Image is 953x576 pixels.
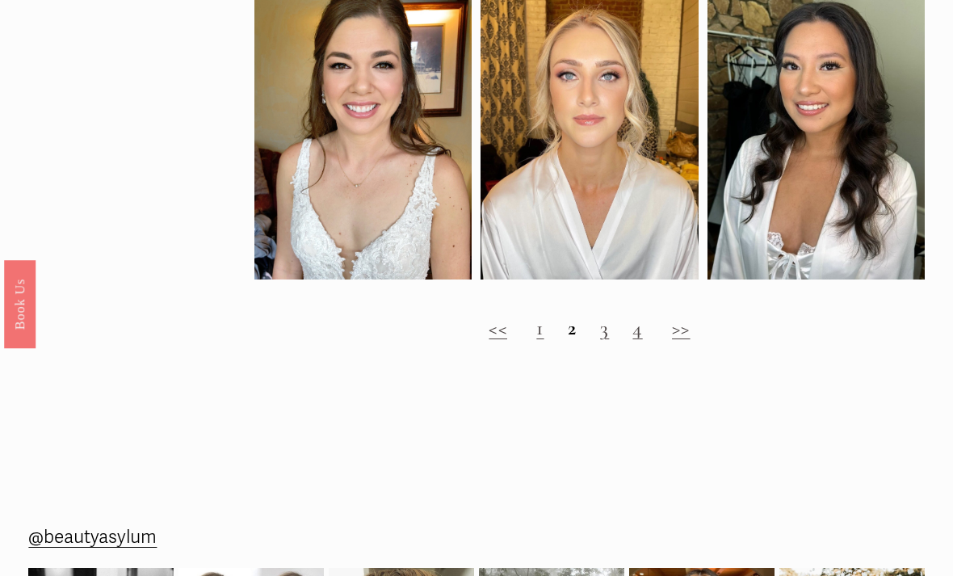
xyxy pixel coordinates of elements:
[600,316,609,340] a: 3
[489,316,507,340] a: <<
[28,521,157,554] a: @beautyasylum
[672,316,691,340] a: >>
[632,316,642,340] a: 4
[568,316,577,340] strong: 2
[4,259,36,347] a: Book Us
[536,316,544,340] a: 1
